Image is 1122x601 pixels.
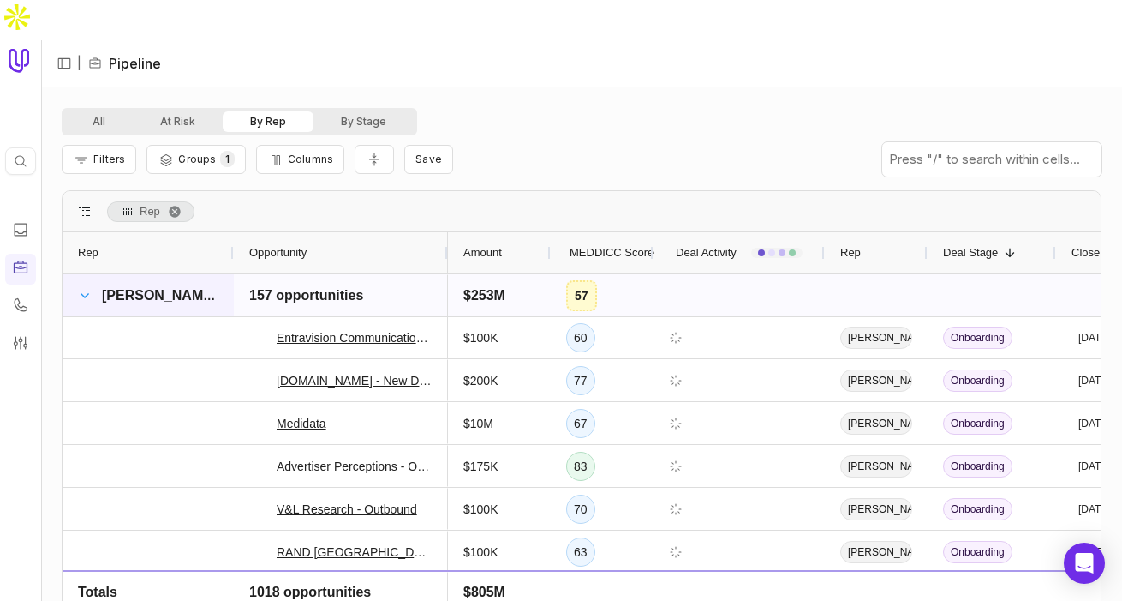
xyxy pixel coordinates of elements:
span: Onboarding [943,498,1012,520]
button: Collapse all rows [355,145,394,175]
button: Filter Pipeline [62,145,136,174]
a: V&L Research - Outbound [277,499,417,520]
div: 60 [566,323,595,352]
span: Rep [78,243,98,263]
div: Row Groups [107,201,194,222]
span: [PERSON_NAME] [840,370,912,392]
button: Columns [256,145,344,174]
span: Deal Stage [943,243,998,263]
span: Filters [93,153,125,165]
div: 67 [566,409,595,438]
button: Group Pipeline [146,145,245,174]
span: Onboarding [943,370,1012,392]
button: All [65,111,133,132]
span: $100K [463,542,498,562]
span: Opportunity [249,243,307,263]
span: $253M [463,285,505,306]
span: Save [415,153,442,165]
a: Advertiser Perceptions - Outbound [277,456,433,477]
span: Rep [840,243,861,263]
span: Groups [178,153,216,165]
span: $100K [463,328,498,348]
span: Onboarding [943,412,1012,435]
time: [DATE] [1078,460,1111,473]
span: Onboarding [943,455,1012,478]
span: [PERSON_NAME] [840,327,912,349]
time: [DATE] [1078,331,1111,345]
input: Press "/" to search within cells... [882,142,1101,177]
div: Open Intercom Messenger [1064,543,1105,584]
a: Medidata [277,413,326,434]
div: 63 [566,538,595,567]
span: [PERSON_NAME] [840,412,912,435]
div: 57 [566,280,597,311]
button: At Risk [133,111,223,132]
span: Deal Activity [676,243,737,263]
span: MEDDICC Score [570,243,654,263]
div: 70 [566,495,595,524]
span: | [77,53,81,74]
a: RAND [GEOGRAPHIC_DATA] [277,542,433,562]
span: Columns [288,153,333,165]
span: Amount [463,243,502,263]
time: [DATE] [1078,374,1111,388]
span: $100K [463,499,498,520]
span: $200K [463,370,498,391]
button: By Stage [313,111,414,132]
a: Entravision Communications Corporation [277,328,433,348]
span: Rep [140,201,160,222]
time: [DATE] [1078,417,1111,430]
a: [DOMAIN_NAME] - New Deal [277,370,433,391]
span: [PERSON_NAME] [840,541,912,563]
div: 77 [566,366,595,395]
span: 1 [220,151,235,167]
li: Pipeline [88,53,161,74]
span: Onboarding [943,541,1012,563]
span: $175K [463,456,498,477]
span: [PERSON_NAME] [102,288,217,303]
span: $10M [463,413,493,434]
span: Rep. Press ENTER to sort. Press DELETE to remove [107,201,194,222]
button: Create a new saved view [404,145,453,174]
button: Expand sidebar [51,51,77,76]
span: [PERSON_NAME] [840,498,912,520]
span: [PERSON_NAME] [840,455,912,478]
button: By Rep [223,111,313,132]
span: Onboarding [943,327,1012,349]
div: 83 [566,452,595,481]
time: [DATE] [1078,502,1111,516]
div: MEDDICC Score [566,232,638,273]
span: 157 opportunities [249,285,363,306]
